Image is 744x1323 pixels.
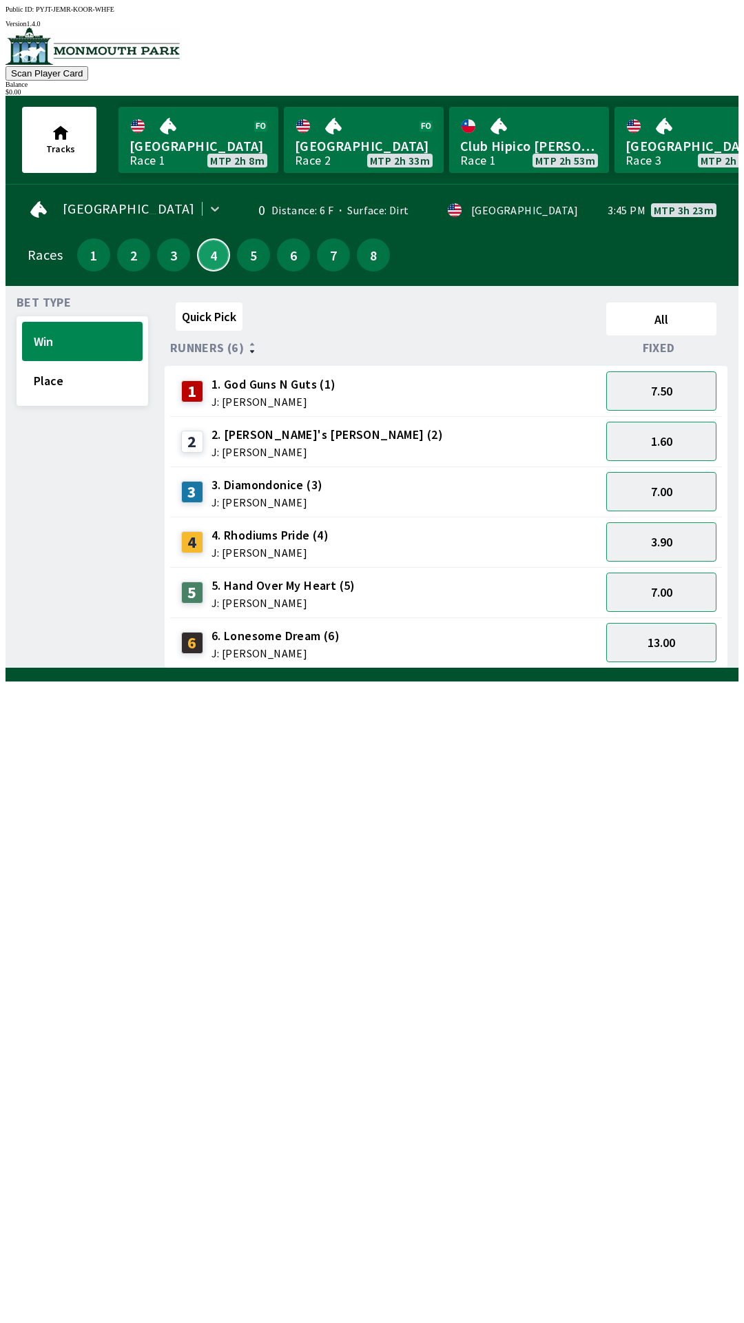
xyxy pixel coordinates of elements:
button: 8 [357,238,390,271]
span: 3 [161,250,187,260]
button: Scan Player Card [6,66,88,81]
span: 8 [360,250,386,260]
a: [GEOGRAPHIC_DATA]Race 2MTP 2h 33m [284,107,444,173]
span: Distance: 6 F [271,203,333,217]
span: Quick Pick [182,309,236,325]
div: Fixed [601,341,722,355]
img: venue logo [6,28,180,65]
span: 3:45 PM [608,205,645,216]
div: 5 [181,582,203,604]
span: [GEOGRAPHIC_DATA] [63,203,195,214]
span: Place [34,373,131,389]
span: Tracks [46,143,75,155]
span: Club Hipico [PERSON_NAME] [460,137,598,155]
button: 7.00 [606,573,716,612]
span: 3. Diamondonice (3) [211,476,323,494]
span: 7.00 [651,484,672,500]
div: Public ID: [6,6,738,13]
div: Balance [6,81,738,88]
span: 2. [PERSON_NAME]'s [PERSON_NAME] (2) [211,426,443,444]
span: MTP 2h 53m [535,155,595,166]
div: [GEOGRAPHIC_DATA] [471,205,579,216]
button: 1 [77,238,110,271]
span: MTP 2h 8m [210,155,265,166]
span: 6 [280,250,307,260]
span: J: [PERSON_NAME] [211,547,329,558]
span: MTP 2h 33m [370,155,430,166]
div: 0 [243,205,266,216]
span: MTP 3h 23m [654,205,714,216]
span: 5 [240,250,267,260]
button: Tracks [22,107,96,173]
span: Fixed [643,342,675,353]
span: Runners (6) [170,342,244,353]
button: Place [22,361,143,400]
span: Bet Type [17,297,71,308]
div: Version 1.4.0 [6,20,738,28]
span: Win [34,334,131,349]
button: 6 [277,238,310,271]
span: 5. Hand Over My Heart (5) [211,577,355,595]
button: 3 [157,238,190,271]
button: 1.60 [606,422,716,461]
span: Surface: Dirt [333,203,409,217]
button: 3.90 [606,522,716,562]
div: 4 [181,531,203,553]
span: 3.90 [651,534,672,550]
div: Race 2 [295,155,331,166]
div: 3 [181,481,203,503]
div: 2 [181,431,203,453]
div: Race 1 [130,155,165,166]
button: 4 [197,238,230,271]
div: Runners (6) [170,341,601,355]
div: Race 1 [460,155,496,166]
button: Win [22,322,143,361]
span: 13.00 [648,635,675,650]
div: $ 0.00 [6,88,738,96]
span: 1. God Guns N Guts (1) [211,376,336,393]
div: 1 [181,380,203,402]
span: 1.60 [651,433,672,449]
a: Club Hipico [PERSON_NAME]Race 1MTP 2h 53m [449,107,609,173]
span: 7.50 [651,383,672,399]
span: J: [PERSON_NAME] [211,648,340,659]
span: J: [PERSON_NAME] [211,396,336,407]
span: 1 [81,250,107,260]
button: 7.50 [606,371,716,411]
button: 7.00 [606,472,716,511]
a: [GEOGRAPHIC_DATA]Race 1MTP 2h 8m [118,107,278,173]
span: 7.00 [651,584,672,600]
button: 13.00 [606,623,716,662]
span: PYJT-JEMR-KOOR-WHFE [36,6,114,13]
button: Quick Pick [176,302,242,331]
span: 2 [121,250,147,260]
div: Races [28,249,63,260]
div: 6 [181,632,203,654]
button: 5 [237,238,270,271]
span: 7 [320,250,347,260]
span: J: [PERSON_NAME] [211,497,323,508]
button: 2 [117,238,150,271]
span: J: [PERSON_NAME] [211,597,355,608]
span: 4. Rhodiums Pride (4) [211,526,329,544]
span: [GEOGRAPHIC_DATA] [295,137,433,155]
span: [GEOGRAPHIC_DATA] [130,137,267,155]
button: All [606,302,716,336]
div: Race 3 [626,155,661,166]
span: J: [PERSON_NAME] [211,447,443,458]
span: 6. Lonesome Dream (6) [211,627,340,645]
span: All [612,311,710,327]
button: 7 [317,238,350,271]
